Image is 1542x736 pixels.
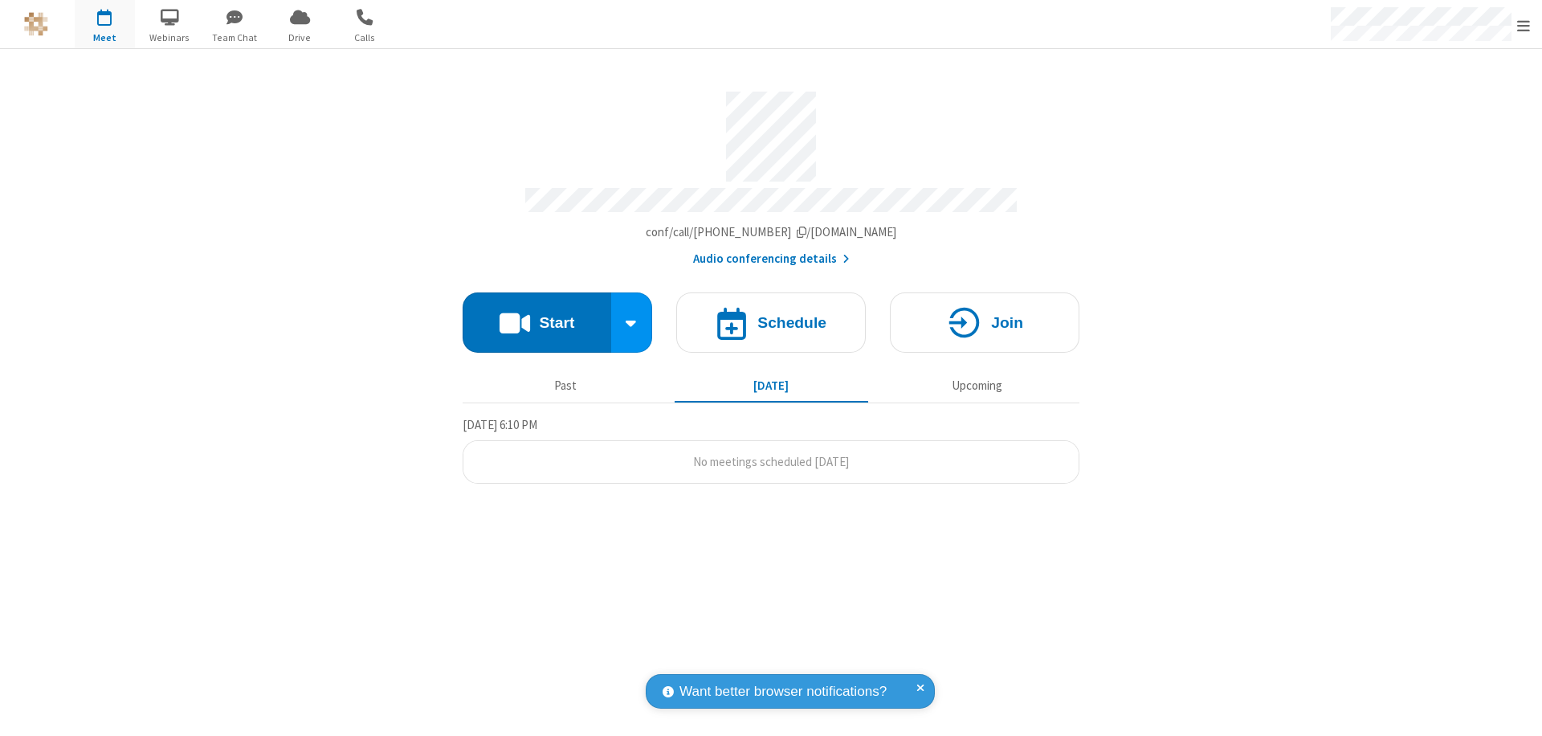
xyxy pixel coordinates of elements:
[463,80,1079,268] section: Account details
[675,370,868,401] button: [DATE]
[646,224,897,239] span: Copy my meeting room link
[693,454,849,469] span: No meetings scheduled [DATE]
[991,315,1023,330] h4: Join
[757,315,826,330] h4: Schedule
[463,292,611,353] button: Start
[646,223,897,242] button: Copy my meeting room linkCopy my meeting room link
[205,31,265,45] span: Team Chat
[676,292,866,353] button: Schedule
[469,370,663,401] button: Past
[890,292,1079,353] button: Join
[463,417,537,432] span: [DATE] 6:10 PM
[611,292,653,353] div: Start conference options
[679,681,887,702] span: Want better browser notifications?
[539,315,574,330] h4: Start
[140,31,200,45] span: Webinars
[335,31,395,45] span: Calls
[75,31,135,45] span: Meet
[24,12,48,36] img: QA Selenium DO NOT DELETE OR CHANGE
[270,31,330,45] span: Drive
[463,415,1079,485] section: Today's Meetings
[693,250,850,268] button: Audio conferencing details
[880,370,1074,401] button: Upcoming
